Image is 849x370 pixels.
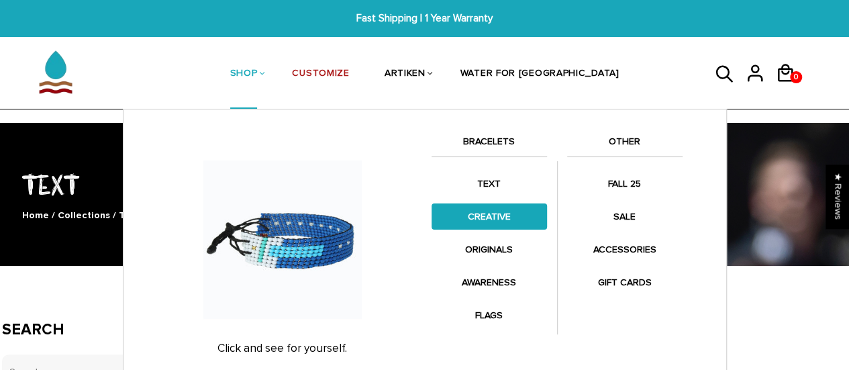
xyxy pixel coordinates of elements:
a: Collections [58,210,110,221]
a: TEXT [432,171,547,197]
span: / [52,210,55,221]
p: Click and see for yourself. [147,342,418,355]
a: ARTIKEN [385,39,426,110]
span: TEXT [119,210,142,221]
h3: Search [2,320,199,340]
a: ORIGINALS [432,236,547,263]
a: Home [22,210,49,221]
a: OTHER [567,134,683,156]
a: FLAGS [432,302,547,328]
span: / [113,210,116,221]
a: CUSTOMIZE [292,39,349,110]
a: SHOP [230,39,258,110]
a: ACCESSORIES [567,236,683,263]
a: FALL 25 [567,171,683,197]
a: AWARENESS [432,269,547,295]
a: CREATIVE [432,203,547,230]
a: SALE [567,203,683,230]
a: GIFT CARDS [567,269,683,295]
h1: TEXT [2,166,848,201]
a: BRACELETS [432,134,547,156]
span: 0 [791,68,801,87]
div: Click to open Judge.me floating reviews tab [826,165,849,228]
a: WATER FOR [GEOGRAPHIC_DATA] [460,39,619,110]
a: 0 [775,87,805,89]
span: Fast Shipping | 1 Year Warranty [263,11,587,26]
